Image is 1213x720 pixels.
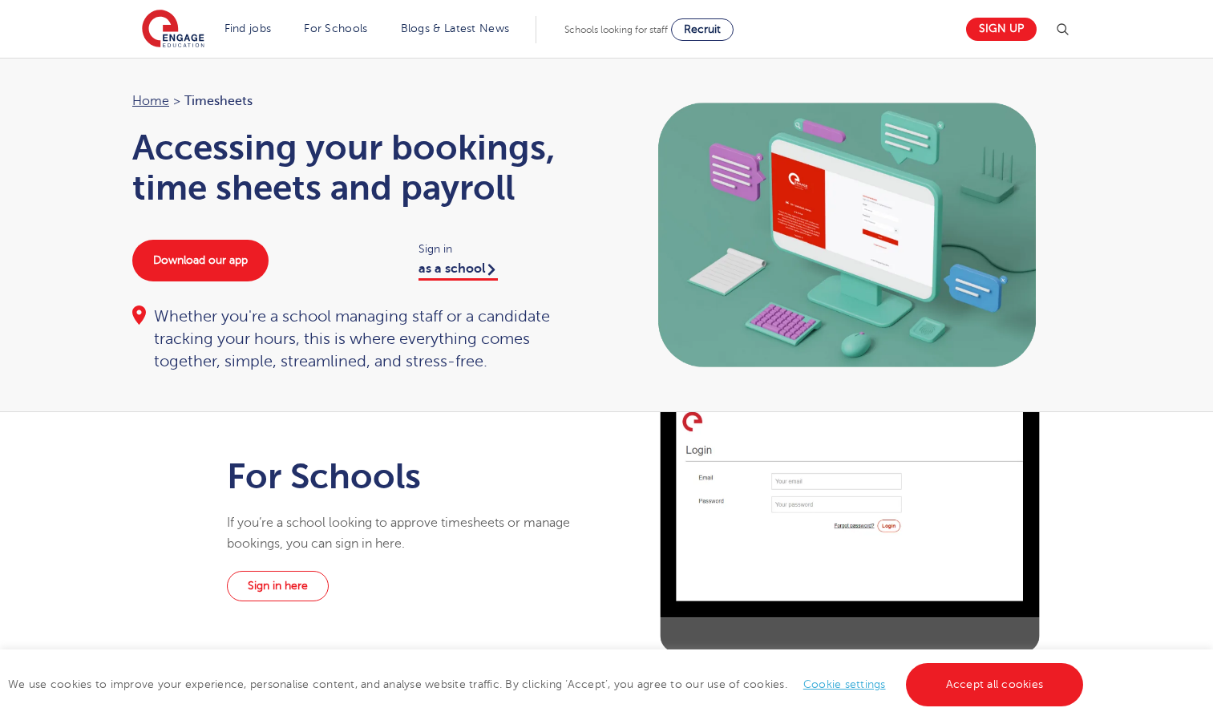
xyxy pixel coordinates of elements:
p: If you’re a school looking to approve timesheets or manage bookings, you can sign in here. [227,512,585,555]
a: Recruit [671,18,734,41]
a: For Schools [304,22,367,34]
a: Blogs & Latest News [401,22,510,34]
a: as a school [418,261,498,281]
div: Whether you're a school managing staff or a candidate tracking your hours, this is where everythi... [132,305,591,373]
span: Recruit [684,23,721,35]
a: Download our app [132,240,269,281]
a: Cookie settings [803,678,886,690]
span: Schools looking for staff [564,24,668,35]
a: Find jobs [224,22,272,34]
span: We use cookies to improve your experience, personalise content, and analyse website traffic. By c... [8,678,1087,690]
h1: For Schools [227,456,585,496]
a: Accept all cookies [906,663,1084,706]
a: Sign in here [227,571,329,601]
h1: Accessing your bookings, time sheets and payroll [132,127,591,208]
a: Sign up [966,18,1037,41]
span: Timesheets [184,91,253,111]
img: Engage Education [142,10,204,50]
span: > [173,94,180,108]
a: Home [132,94,169,108]
span: Sign in [418,240,591,258]
nav: breadcrumb [132,91,591,111]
